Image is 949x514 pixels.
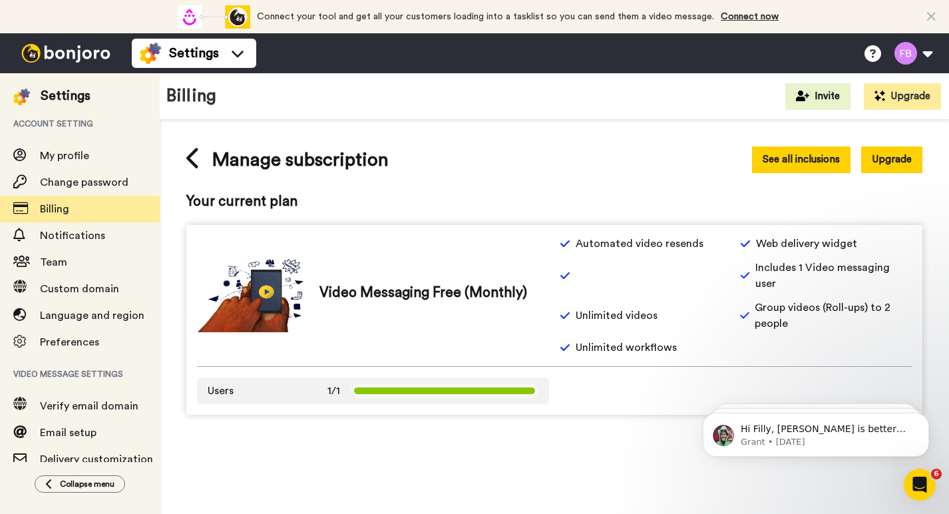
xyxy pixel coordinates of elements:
[327,383,340,399] span: 1/1
[186,192,922,212] span: Your current plan
[576,236,703,252] span: Automated video resends
[755,300,912,332] span: Group videos (Roll-ups) to 2 people
[40,401,138,411] span: Verify email domain
[169,44,219,63] span: Settings
[40,454,153,465] span: Delivery customization
[576,340,677,356] span: Unlimited workflows
[756,236,857,252] span: Web delivery widget
[16,44,116,63] img: bj-logo-header-white.svg
[257,12,714,21] span: Connect your tool and get all your customers loading into a tasklist so you can send them a video...
[177,5,250,29] div: animation
[166,87,216,106] h1: Billing
[40,310,144,321] span: Language and region
[752,146,851,172] button: See all inclusions
[60,479,114,489] span: Collapse menu
[40,257,67,268] span: Team
[40,177,128,188] span: Change password
[35,475,125,493] button: Collapse menu
[40,284,119,294] span: Custom domain
[785,83,851,110] button: Invite
[755,260,912,292] span: Includes 1 Video messaging user
[13,89,30,105] img: settings-colored.svg
[212,146,389,173] span: Manage subscription
[208,383,234,399] span: Users
[319,283,527,303] span: Video Messaging Free (Monthly)
[40,204,69,214] span: Billing
[721,12,779,21] a: Connect now
[683,385,949,478] iframe: Intercom notifications message
[40,427,96,438] span: Email setup
[40,337,99,348] span: Preferences
[904,469,936,501] iframe: Intercom live chat
[576,308,658,324] span: Unlimited videos
[41,87,91,105] div: Settings
[40,230,105,241] span: Notifications
[931,469,942,479] span: 6
[861,146,922,172] button: Upgrade
[40,150,89,161] span: My profile
[197,259,303,332] img: vm-free.png
[864,83,941,110] button: Upgrade
[140,43,161,64] img: settings-colored.svg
